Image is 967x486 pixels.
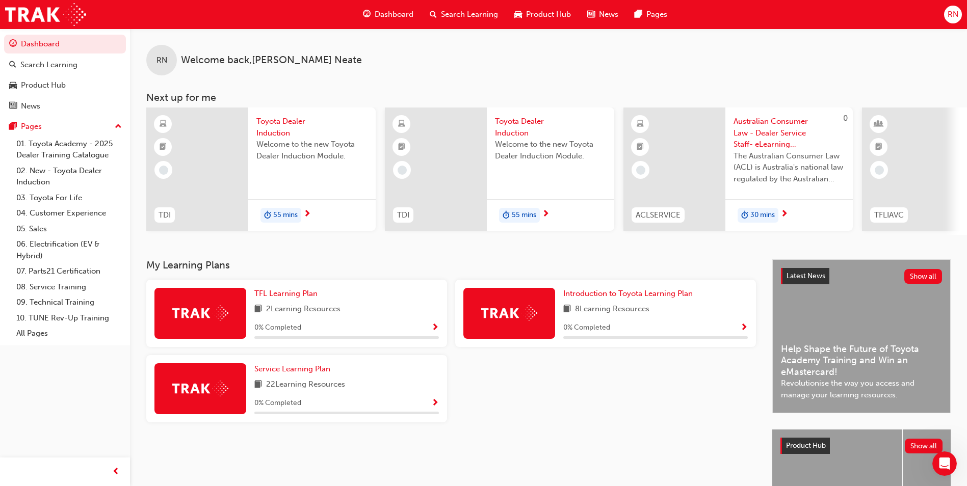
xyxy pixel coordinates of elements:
[12,310,126,326] a: 10. TUNE Rev-Up Training
[579,4,626,25] a: news-iconNews
[254,364,330,373] span: Service Learning Plan
[12,294,126,310] a: 09. Technical Training
[740,321,748,334] button: Show Progress
[254,363,334,375] a: Service Learning Plan
[4,97,126,116] a: News
[843,114,848,123] span: 0
[254,379,262,391] span: book-icon
[431,397,439,410] button: Show Progress
[441,9,498,20] span: Search Learning
[160,141,167,154] span: booktick-icon
[904,269,943,284] button: Show all
[875,141,882,154] span: booktick-icon
[4,76,126,95] a: Product Hub
[875,166,884,175] span: learningRecordVerb_NONE-icon
[21,79,66,91] div: Product Hub
[256,139,368,161] span: Welcome to the new Toyota Dealer Induction Module.
[563,289,693,298] span: Introduction to Toyota Learning Plan
[146,259,756,271] h3: My Learning Plans
[112,466,120,478] span: prev-icon
[12,279,126,295] a: 08. Service Training
[431,323,439,333] span: Show Progress
[512,209,536,221] span: 55 mins
[905,439,943,453] button: Show all
[635,8,642,21] span: pages-icon
[787,272,825,280] span: Latest News
[623,107,853,231] a: 0ACLSERVICEAustralian Consumer Law - Dealer Service Staff- eLearning ModuleThe Australian Consume...
[431,399,439,408] span: Show Progress
[636,166,645,175] span: learningRecordVerb_NONE-icon
[12,136,126,163] a: 01. Toyota Academy - 2025 Dealer Training Catalogue
[12,221,126,237] a: 05. Sales
[385,107,614,231] a: TDIToyota Dealer InductionWelcome to the new Toyota Dealer Induction Module.duration-icon55 mins
[875,118,882,131] span: learningResourceType_INSTRUCTOR_LED-icon
[4,117,126,136] button: Pages
[637,118,644,131] span: learningResourceType_ELEARNING-icon
[944,6,962,23] button: RN
[12,205,126,221] a: 04. Customer Experience
[12,326,126,341] a: All Pages
[626,4,675,25] a: pages-iconPages
[932,451,957,476] iframe: Intercom live chat
[422,4,506,25] a: search-iconSearch Learning
[172,381,228,396] img: Trak
[5,3,86,26] a: Trak
[9,40,17,49] span: guage-icon
[646,9,667,20] span: Pages
[9,81,17,90] span: car-icon
[254,322,301,334] span: 0 % Completed
[740,323,748,333] span: Show Progress
[741,209,748,222] span: duration-icon
[9,122,17,131] span: pages-icon
[264,209,271,222] span: duration-icon
[4,33,126,117] button: DashboardSearch LearningProduct HubNews
[4,56,126,74] a: Search Learning
[254,303,262,316] span: book-icon
[734,150,845,185] span: The Australian Consumer Law (ACL) is Australia's national law regulated by the Australian Competi...
[575,303,649,316] span: 8 Learning Resources
[398,166,407,175] span: learningRecordVerb_NONE-icon
[503,209,510,222] span: duration-icon
[431,321,439,334] button: Show Progress
[636,209,681,221] span: ACLSERVICE
[9,61,16,70] span: search-icon
[21,121,42,132] div: Pages
[495,116,606,139] span: Toyota Dealer Induction
[587,8,595,21] span: news-icon
[734,116,845,150] span: Australian Consumer Law - Dealer Service Staff- eLearning Module
[254,397,301,409] span: 0 % Completed
[506,4,579,25] a: car-iconProduct Hub
[781,343,942,378] span: Help Shape the Future of Toyota Academy Training and Win an eMastercard!
[772,259,951,413] a: Latest NewsShow allHelp Shape the Future of Toyota Academy Training and Win an eMastercard!Revolu...
[254,288,322,300] a: TFL Learning Plan
[430,8,437,21] span: search-icon
[9,102,17,111] span: news-icon
[273,209,298,221] span: 55 mins
[115,120,122,133] span: up-icon
[780,210,788,219] span: next-icon
[481,305,537,321] img: Trak
[637,141,644,154] span: booktick-icon
[146,107,376,231] a: TDIToyota Dealer InductionWelcome to the new Toyota Dealer Induction Module.duration-icon55 mins
[181,55,362,66] span: Welcome back , [PERSON_NAME] Neate
[4,35,126,53] a: Dashboard
[599,9,618,20] span: News
[363,8,371,21] span: guage-icon
[495,139,606,161] span: Welcome to the new Toyota Dealer Induction Module.
[12,263,126,279] a: 07. Parts21 Certification
[398,141,405,154] span: booktick-icon
[12,236,126,263] a: 06. Electrification (EV & Hybrid)
[172,305,228,321] img: Trak
[874,209,904,221] span: TFLIAVC
[781,377,942,400] span: Revolutionise the way you access and manage your learning resources.
[160,118,167,131] span: learningResourceType_ELEARNING-icon
[20,59,77,71] div: Search Learning
[12,190,126,206] a: 03. Toyota For Life
[130,92,967,103] h3: Next up for me
[375,9,413,20] span: Dashboard
[781,268,942,284] a: Latest NewsShow all
[563,303,571,316] span: book-icon
[563,322,610,334] span: 0 % Completed
[303,210,311,219] span: next-icon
